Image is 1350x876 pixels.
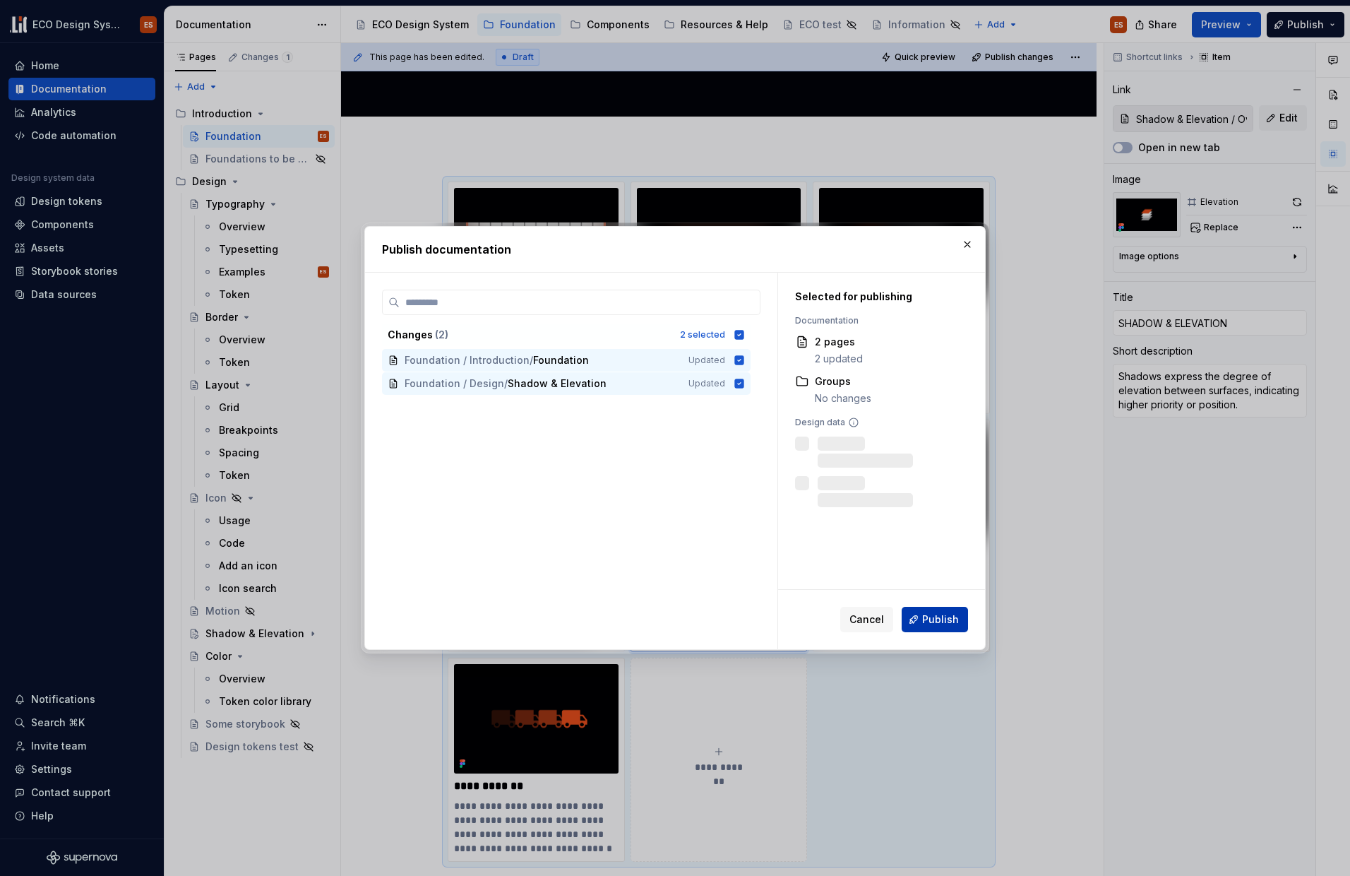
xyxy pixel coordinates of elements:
span: Foundation [533,353,589,367]
div: 2 pages [815,335,863,349]
span: Cancel [849,612,884,627]
span: Publish [922,612,959,627]
div: Design data [795,417,952,428]
span: Shadow & Elevation [508,377,607,391]
span: Foundation / Introduction [405,353,530,367]
span: ( 2 ) [435,328,448,341]
div: Changes [388,328,671,342]
button: Cancel [840,607,893,632]
span: / [530,353,533,367]
span: / [504,377,508,391]
button: Publish [902,607,968,632]
div: 2 updated [815,352,863,366]
div: Groups [815,374,871,389]
div: Selected for publishing [795,290,952,304]
div: No changes [815,391,871,406]
span: Updated [688,378,725,389]
div: Documentation [795,315,952,326]
div: 2 selected [680,329,725,341]
h2: Publish documentation [382,241,968,258]
span: Updated [688,355,725,366]
span: Foundation / Design [405,377,504,391]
